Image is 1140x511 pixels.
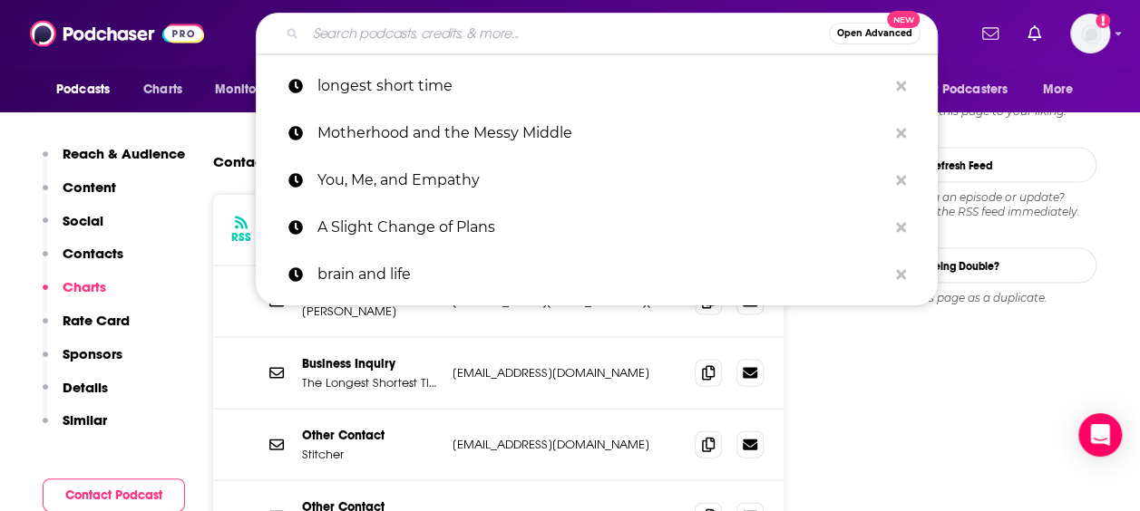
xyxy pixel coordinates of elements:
p: [EMAIL_ADDRESS][DOMAIN_NAME] [453,437,680,452]
p: Similar [63,411,107,429]
p: The Longest Shortest Time (Business Inquiry) [302,375,438,390]
p: Other Contact [302,428,438,443]
span: Monitoring [215,77,279,102]
button: Rate Card [43,312,130,345]
button: Reach & Audience [43,145,185,178]
a: A Slight Change of Plans [256,204,938,251]
button: Similar [43,411,107,445]
a: Charts [132,72,193,107]
p: Social [63,212,103,229]
a: brain and life [256,251,938,298]
button: Open AdvancedNew [829,23,921,44]
a: Show notifications dropdown [1020,18,1048,49]
span: More [1043,77,1074,102]
p: Contacts [63,245,123,262]
p: Stitcher [302,447,438,462]
h2: Contacts [213,145,274,179]
a: longest short time [256,63,938,110]
span: Open Advanced [837,29,912,38]
p: Charts [63,278,106,295]
p: Reach & Audience [63,145,185,162]
span: Logged in as AtriaBooks [1070,14,1110,53]
img: Podchaser - Follow, Share and Rate Podcasts [30,16,204,51]
button: open menu [44,72,133,107]
div: Are we missing an episode or update? Use this to check the RSS feed immediately. [824,190,1096,219]
span: For Podcasters [921,77,1008,102]
span: Charts [143,77,182,102]
button: Charts [43,278,106,312]
button: Refresh Feed [824,148,1096,183]
p: A Slight Change of Plans [317,204,887,251]
button: open menu [909,72,1034,107]
button: open menu [202,72,303,107]
div: Search podcasts, credits, & more... [256,13,938,54]
p: You, Me, and Empathy [317,157,887,204]
button: open menu [1030,72,1096,107]
p: brain and life [317,251,887,298]
p: [EMAIL_ADDRESS][DOMAIN_NAME] [453,365,680,381]
button: Details [43,379,108,412]
div: Report this page as a duplicate. [824,291,1096,305]
input: Search podcasts, credits, & more... [306,19,829,48]
p: Business Inquiry [302,356,438,371]
a: Motherhood and the Messy Middle [256,110,938,157]
span: Podcasts [56,77,110,102]
p: Rate Card [63,312,130,329]
svg: Add a profile image [1096,14,1110,28]
a: Show notifications dropdown [975,18,1006,49]
button: Sponsors [43,345,122,379]
button: Show profile menu [1070,14,1110,53]
p: longest short time [317,63,887,110]
button: Social [43,212,103,246]
div: Open Intercom Messenger [1078,413,1122,457]
button: Content [43,178,116,212]
p: [PERSON_NAME] [302,304,438,319]
p: Sponsors [63,345,122,362]
p: Details [63,379,108,396]
a: You, Me, and Empathy [256,157,938,204]
h3: RSS [231,230,251,245]
img: User Profile [1070,14,1110,53]
button: Contacts [43,245,123,278]
p: Content [63,178,116,196]
a: Seeing Double? [824,248,1096,284]
p: Motherhood and the Messy Middle [317,110,887,157]
span: New [887,11,920,28]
